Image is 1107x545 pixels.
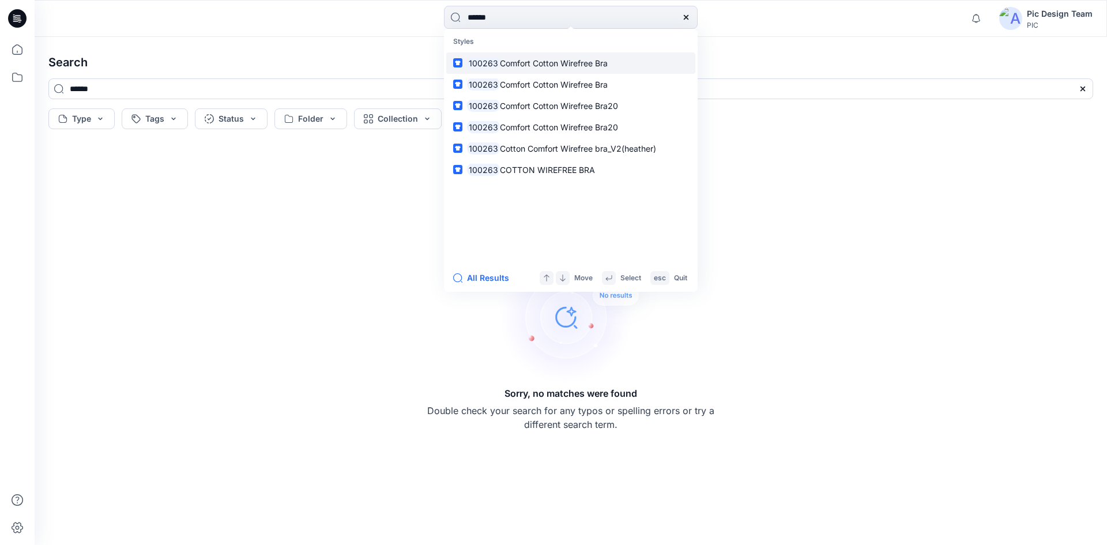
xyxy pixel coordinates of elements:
p: Styles [446,31,695,52]
p: Quit [674,272,687,284]
a: 100263Cotton Comfort Wirefree bra_V2(heather) [446,138,695,159]
span: Comfort Cotton Wirefree Bra20 [500,122,618,132]
button: Folder [274,108,347,129]
a: 100263Comfort Cotton Wirefree Bra20 [446,95,695,116]
span: Cotton Comfort Wirefree bra_V2(heather) [500,144,656,153]
button: Tags [122,108,188,129]
span: Comfort Cotton Wirefree Bra [500,80,608,89]
button: Status [195,108,268,129]
mark: 100263 [467,99,500,112]
button: Collection [354,108,442,129]
mark: 100263 [467,142,500,155]
mark: 100263 [467,121,500,134]
p: Double check your search for any typos or spelling errors or try a different search term. [427,404,715,431]
h5: Sorry, no matches were found [504,386,637,400]
p: Select [620,272,641,284]
div: PIC [1027,21,1093,29]
mark: 100263 [467,57,500,70]
a: 100263COTTON WIREFREE BRA [446,159,695,181]
div: Pic Design Team [1027,7,1093,21]
span: Comfort Cotton Wirefree Bra20 [500,101,618,111]
h4: Search [39,46,1102,78]
a: 100263Comfort Cotton Wirefree Bra [446,74,695,95]
span: COTTON WIREFREE BRA [500,165,595,175]
img: Sorry, no matches were found [499,248,661,386]
p: esc [654,272,666,284]
a: 100263Comfort Cotton Wirefree Bra20 [446,116,695,138]
button: Type [48,108,115,129]
p: Move [574,272,593,284]
mark: 100263 [467,78,500,91]
span: Comfort Cotton Wirefree Bra [500,58,608,68]
button: All Results [453,271,517,285]
a: 100263Comfort Cotton Wirefree Bra [446,52,695,74]
mark: 100263 [467,163,500,176]
img: avatar [999,7,1022,30]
